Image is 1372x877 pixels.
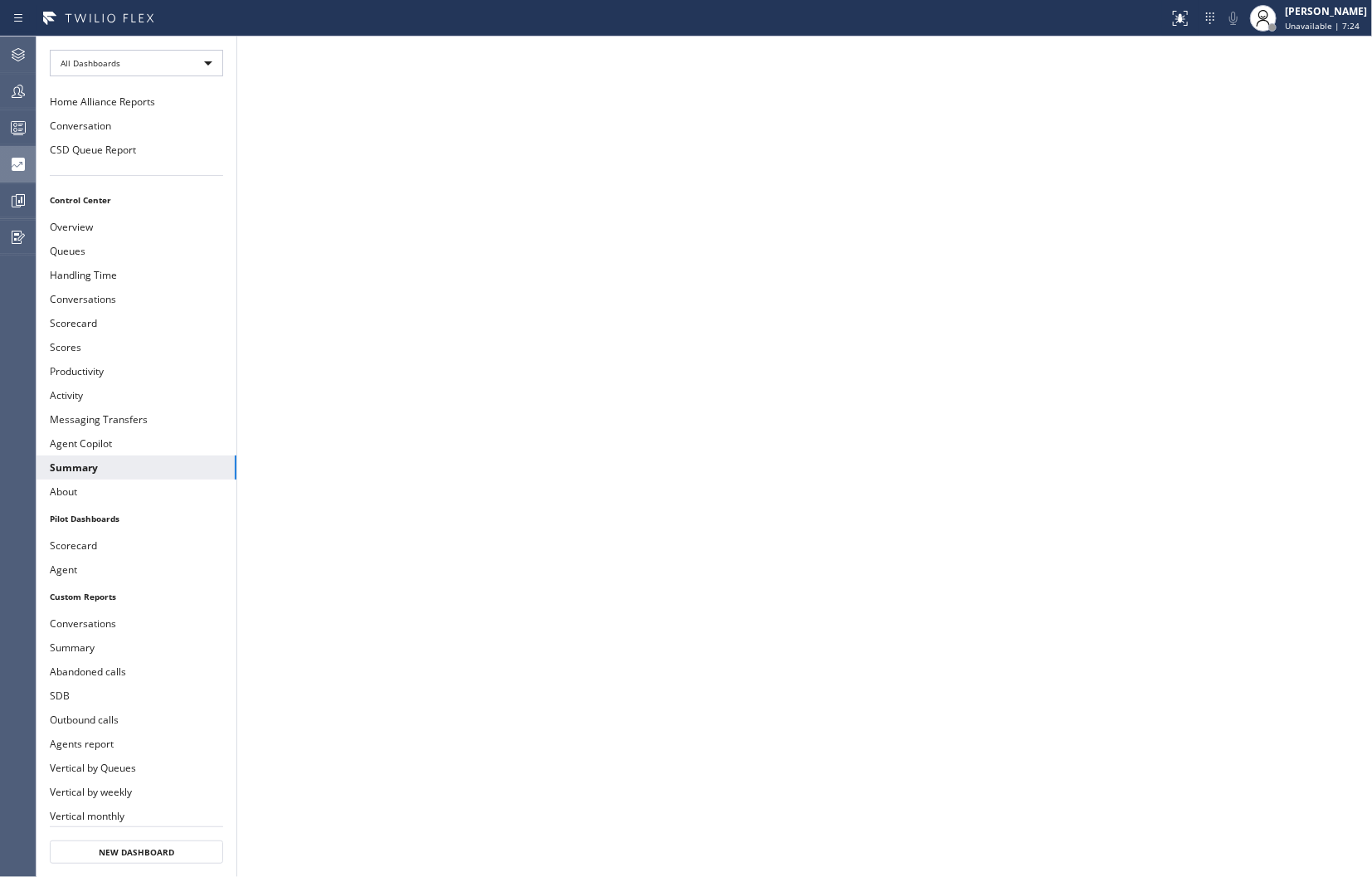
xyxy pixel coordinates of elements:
[36,684,236,708] button: SDB
[36,215,236,239] button: Overview
[36,90,236,114] button: Home Alliance Reports
[36,189,236,211] li: Control Center
[1285,20,1360,32] span: Unavailable | 7:24
[36,239,236,263] button: Queues
[36,708,236,732] button: Outbound calls
[36,660,236,684] button: Abandoned calls
[36,407,236,431] button: Messaging Transfers
[36,732,236,756] button: Agents report
[36,534,236,558] button: Scorecard
[36,431,236,456] button: Agent Copilot
[36,138,236,162] button: CSD Queue Report
[36,508,236,529] li: Pilot Dashboards
[36,114,236,138] button: Conversation
[50,50,223,76] div: All Dashboards
[36,311,236,335] button: Scorecard
[36,263,236,287] button: Handling Time
[36,359,236,383] button: Productivity
[36,383,236,407] button: Activity
[36,480,236,504] button: About
[237,37,1372,877] iframe: dashboard_9f6bb337dffe
[36,335,236,359] button: Scores
[1285,4,1367,18] div: [PERSON_NAME]
[36,780,236,804] button: Vertical by weekly
[36,456,236,480] button: Summary
[36,636,236,660] button: Summary
[36,804,236,828] button: Vertical monthly
[1222,7,1245,30] button: Mute
[36,756,236,780] button: Vertical by Queues
[36,611,236,636] button: Conversations
[36,586,236,607] li: Custom Reports
[36,558,236,582] button: Agent
[50,840,223,864] button: New Dashboard
[36,287,236,311] button: Conversations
